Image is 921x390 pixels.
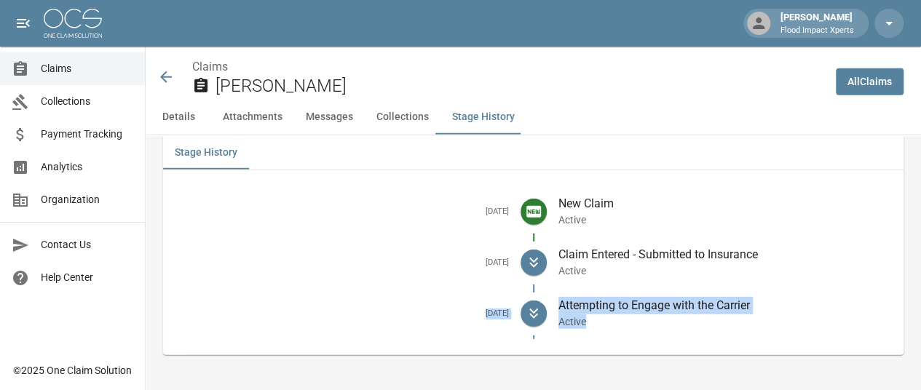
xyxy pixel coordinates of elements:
span: Help Center [41,270,133,285]
div: related-list tabs [163,135,904,170]
button: Stage History [440,100,526,135]
p: Attempting to Engage with the Carrier [558,297,893,314]
h2: [PERSON_NAME] [216,76,824,97]
div: [PERSON_NAME] [775,10,860,36]
span: Analytics [41,159,133,175]
span: Collections [41,94,133,109]
nav: breadcrumb [192,58,824,76]
p: Active [558,263,893,278]
span: Payment Tracking [41,127,133,142]
h5: [DATE] [175,207,509,218]
button: Messages [294,100,365,135]
p: Active [558,212,893,227]
p: Active [558,314,893,329]
span: Organization [41,192,133,207]
span: Contact Us [41,237,133,252]
p: Claim Entered - Submitted to Insurance [558,246,893,263]
h5: [DATE] [175,258,509,268]
p: New Claim [558,195,893,212]
a: AllClaims [836,68,904,95]
div: © 2025 One Claim Solution [13,363,132,378]
h5: [DATE] [175,309,509,319]
img: ocs-logo-white-transparent.png [44,9,102,38]
button: Stage History [163,135,249,170]
span: Claims [41,61,133,76]
button: Details [146,100,211,135]
a: Claims [192,60,228,73]
p: Flood Impact Xperts [780,25,854,37]
button: Collections [365,100,440,135]
button: open drawer [9,9,38,38]
button: Attachments [211,100,294,135]
div: anchor tabs [146,100,921,135]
